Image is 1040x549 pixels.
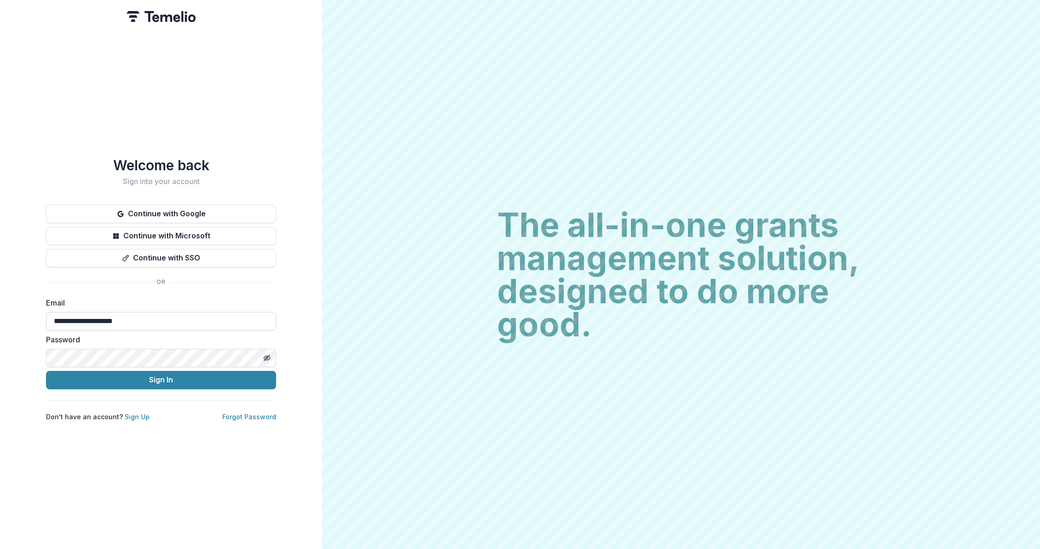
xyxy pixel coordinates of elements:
button: Toggle password visibility [260,351,274,365]
label: Email [46,297,271,308]
label: Password [46,334,271,345]
a: Forgot Password [222,413,276,421]
h2: Sign into your account [46,177,276,186]
button: Continue with Google [46,205,276,223]
button: Sign In [46,371,276,389]
a: Sign Up [125,413,150,421]
img: Temelio [127,11,196,22]
button: Continue with SSO [46,249,276,267]
h1: Welcome back [46,157,276,173]
p: Don't have an account? [46,412,150,422]
button: Continue with Microsoft [46,227,276,245]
